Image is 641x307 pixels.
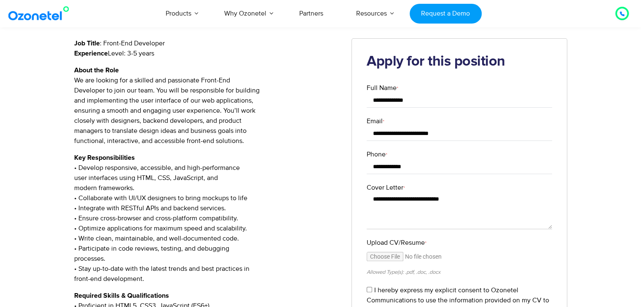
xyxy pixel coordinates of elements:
label: Cover Letter [367,183,552,193]
strong: Required Skills & Qualifications [74,292,169,299]
label: Phone [367,149,552,159]
a: Request a Demo [410,4,482,24]
strong: Experience [74,50,108,57]
strong: Job Title [74,40,100,47]
label: Full Name [367,83,552,93]
strong: About the Role [74,67,119,74]
p: : Front-End Developer Level: 3-5 years [74,38,339,58]
strong: Key Responsibilities [74,154,135,161]
p: We are looking for a skilled and passionate Front-End Developer to join our team. You will be res... [74,65,339,146]
p: • Develop responsive, accessible, and high-performance user interfaces using HTML, CSS, JavaScrip... [74,153,339,284]
small: Allowed Type(s): .pdf, .doc, .docx [367,269,440,275]
h2: Apply for this position [367,53,552,70]
label: Email [367,116,552,126]
label: Upload CV/Resume [367,238,552,248]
